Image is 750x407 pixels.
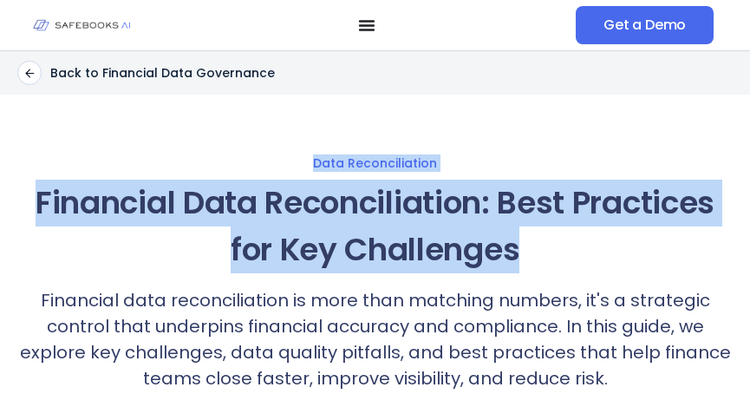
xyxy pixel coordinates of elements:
h1: Financial Data Reconciliation: Best Practices for Key Challenges [17,180,733,273]
p: Financial data reconciliation is more than matching numbers, it's a strategic control that underp... [17,287,733,391]
a: Back to Financial Data Governance [17,61,275,85]
p: Back to Financial Data Governance [50,65,275,81]
button: Menu Toggle [358,16,375,34]
nav: Menu [158,16,576,34]
span: Get a Demo [603,16,686,34]
a: Get a Demo [576,6,714,44]
a: Data Reconciliation [17,155,733,171]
